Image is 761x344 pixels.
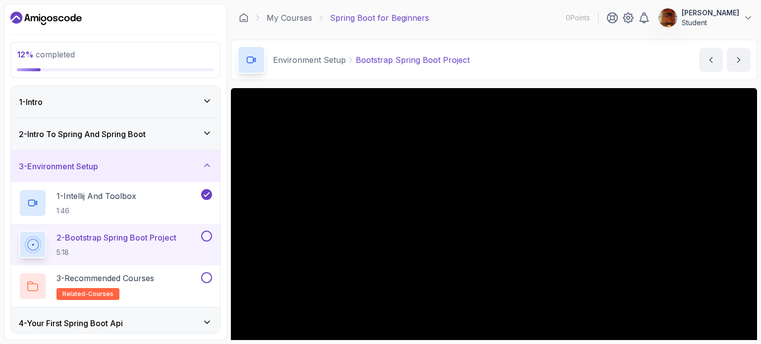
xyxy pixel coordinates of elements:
a: Dashboard [10,10,82,26]
button: 3-Recommended Coursesrelated-courses [19,272,212,300]
p: 3 - Recommended Courses [56,272,154,284]
p: Student [682,18,739,28]
button: 1-Intro [11,86,220,118]
button: 1-Intellij And Toolbox1:46 [19,189,212,217]
button: 3-Environment Setup [11,150,220,182]
p: 5:18 [56,247,176,257]
button: 4-Your First Spring Boot Api [11,307,220,339]
a: Dashboard [239,13,249,23]
p: [PERSON_NAME] [682,8,739,18]
p: 0 Points [566,13,590,23]
p: Spring Boot for Beginners [330,12,429,24]
button: next content [727,48,751,72]
button: 2-Intro To Spring And Spring Boot [11,118,220,150]
span: 12 % [17,49,34,59]
h3: 4 - Your First Spring Boot Api [19,317,123,329]
span: related-courses [62,290,113,298]
button: 2-Bootstrap Spring Boot Project5:18 [19,231,212,258]
h3: 3 - Environment Setup [19,160,98,172]
span: completed [17,49,75,59]
p: 1:46 [56,206,136,216]
button: previous content [699,48,723,72]
h3: 1 - Intro [19,96,43,108]
p: 2 - Bootstrap Spring Boot Project [56,232,176,244]
p: Bootstrap Spring Boot Project [356,54,470,66]
img: user profile image [658,8,677,27]
p: Environment Setup [273,54,346,66]
button: user profile image[PERSON_NAME]Student [658,8,753,28]
h3: 2 - Intro To Spring And Spring Boot [19,128,146,140]
p: 1 - Intellij And Toolbox [56,190,136,202]
a: My Courses [267,12,312,24]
